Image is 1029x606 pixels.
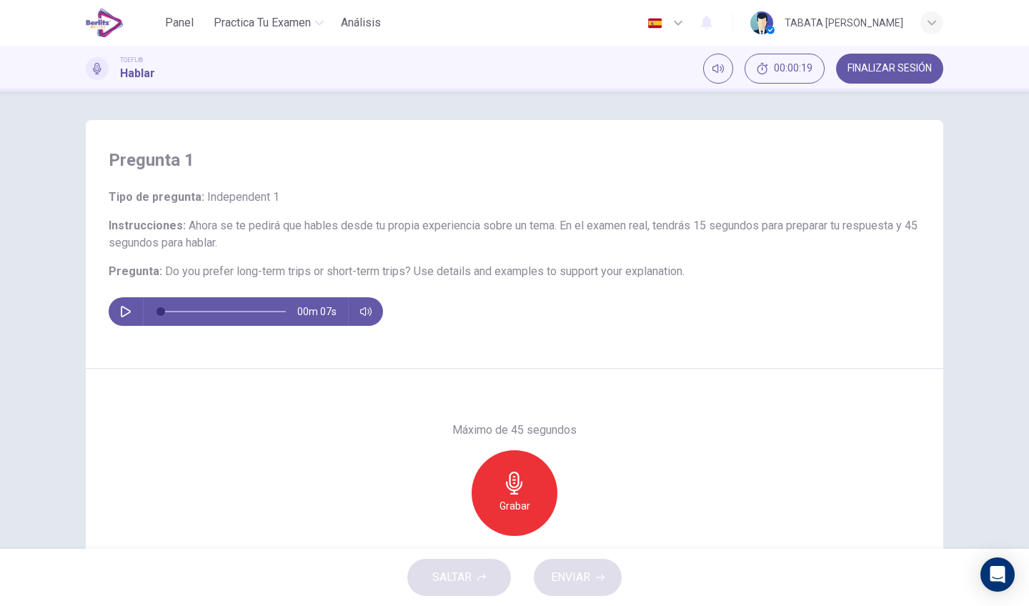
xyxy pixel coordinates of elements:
img: es [646,18,664,29]
h6: Instrucciones : [109,217,920,252]
span: Use details and examples to support your explanation. [414,264,685,278]
span: 00:00:19 [774,63,812,74]
span: Independent 1 [204,190,279,204]
span: Análisis [341,14,381,31]
button: Practica tu examen [208,10,329,36]
button: Grabar [472,450,557,536]
div: TABATA [PERSON_NAME] [785,14,903,31]
div: Open Intercom Messenger [980,557,1015,592]
a: EduSynch logo [86,9,156,37]
div: Silenciar [703,54,733,84]
button: FINALIZAR SESIÓN [836,54,943,84]
span: FINALIZAR SESIÓN [847,63,932,74]
h6: 0/45s [499,547,530,565]
div: Ocultar [745,54,825,84]
button: Panel [156,10,202,36]
img: Profile picture [750,11,773,34]
img: EduSynch logo [86,9,124,37]
h6: Tipo de pregunta : [109,189,920,206]
h6: Pregunta : [109,263,920,280]
span: Ahora se te pedirá que hables desde tu propia experiencia sobre un tema. En el examen real, tendr... [109,219,918,249]
h1: Hablar [120,65,155,82]
h4: Pregunta 1 [109,149,920,172]
button: Análisis [335,10,387,36]
span: 00m 07s [297,297,348,326]
h6: Máximo de 45 segundos [452,422,577,439]
span: Do you prefer long-term trips or short-term trips? [165,264,411,278]
span: Panel [165,14,194,31]
span: TOEFL® [120,55,143,65]
span: Practica tu examen [214,14,311,31]
button: 00:00:19 [745,54,825,84]
h6: Grabar [499,497,530,515]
